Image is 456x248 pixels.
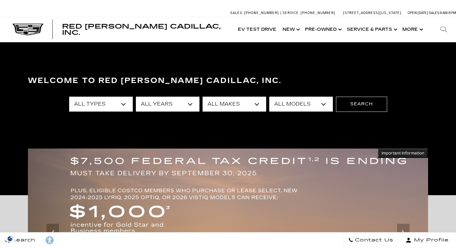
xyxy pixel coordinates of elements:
span: Open [DATE] [408,11,428,15]
button: Open user profile menu [398,232,456,248]
a: Red [PERSON_NAME] Cadillac, Inc. [62,23,229,36]
a: New [279,17,302,42]
select: Filter by make [203,97,266,112]
span: Sales: [429,11,440,15]
h3: Welcome to Red [PERSON_NAME] Cadillac, Inc. [28,75,428,87]
section: Click to Open Cookie Consent Modal [3,235,17,242]
span: Important Information [382,151,424,156]
img: Opt-Out Icon [3,235,17,242]
span: Red [PERSON_NAME] Cadillac, Inc. [62,23,221,36]
span: [PHONE_NUMBER] [301,11,335,15]
select: Filter by type [69,97,133,112]
a: EV Test Drive [235,17,279,42]
a: Contact Us [343,232,398,248]
span: Service: [283,11,300,15]
button: More [399,17,425,42]
img: Cadillac Dark Logo with Cadillac White Text [12,24,43,35]
a: [STREET_ADDRESS][US_STATE] [343,11,401,15]
a: Pre-Owned [302,17,344,42]
select: Filter by year [136,97,199,112]
span: [PHONE_NUMBER] [244,11,279,15]
button: Important Information [378,149,428,158]
a: Sales: [PHONE_NUMBER] [230,11,280,15]
span: 9 AM-6 PM [440,11,456,15]
a: Service & Parts [344,17,399,42]
span: Contact Us [353,236,393,245]
div: Next [397,224,409,242]
span: Search [10,236,35,245]
button: Search [336,97,387,112]
select: Filter by model [269,97,333,112]
span: Sales: [230,11,243,15]
div: Previous [47,224,59,242]
a: Service: [PHONE_NUMBER] [280,11,337,15]
span: My Profile [412,236,449,245]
